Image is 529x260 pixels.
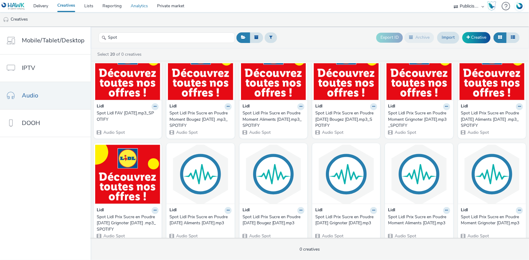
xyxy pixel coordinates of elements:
[460,145,524,204] img: Spot Lidl Prix Sucre en Poudre Moment Grignoter 21-08-25.mp3 visual
[515,2,524,11] img: Account FR
[376,33,403,42] button: Export ID
[22,91,38,100] span: Audio
[388,103,395,110] strong: Lidl
[99,32,235,43] input: Search...
[300,246,320,252] span: 0 creatives
[95,41,160,100] img: Spot Lidl FAV 26-08-25.mp3_SPOTIFY visual
[169,214,231,226] a: Spot Lidl Prix Sucre en Poudre [DATE] Aliments [DATE].mp3
[388,214,450,226] a: Spot Lidl Prix Sucre en Poudre Moment Aliments [DATE].mp3
[315,110,377,129] a: Spot Lidl Prix Sucre en Poudre [DATE] Bougez [DATE].mp3_SPOTIFY
[487,1,499,11] a: Hawk Academy
[460,41,524,100] img: Spot Lidl Prix Sucre en Poudre Demain Aliments 21-08-25 .mp3_SPOTIFY visual
[22,36,85,45] span: Mobile/Tablet/Desktop
[103,130,125,135] span: Audio Spot
[241,145,306,204] img: Spot Lidl Prix Sucre en Poudre Demain Bougez 21-08-25.mp3 visual
[249,233,271,239] span: Audio Spot
[315,103,323,110] strong: Lidl
[487,1,496,11] img: Hawk Academy
[461,110,523,129] a: Spot Lidl Prix Sucre en Poudre [DATE] Aliments [DATE] .mp3_SPOTIFY
[22,64,35,72] span: IPTV
[315,214,375,226] div: Spot Lidl Prix Sucre en Poudre [DATE] Grignoter [DATE].mp3
[110,51,115,57] strong: 20
[22,119,40,127] span: DOOH
[387,41,451,100] img: Spot Lidl Prix Sucre en Poudre Moment Grignoter 21-08-25.mp3_SPOTIFY visual
[461,207,468,214] strong: Lidl
[168,145,233,204] img: Spot Lidl Prix Sucre en Poudre Demain Aliments 21-08-25.mp3 visual
[97,110,159,123] a: Spot Lidl FAV [DATE].mp3_SPOTIFY
[97,103,104,110] strong: Lidl
[321,130,343,135] span: Audio Spot
[176,130,198,135] span: Audio Spot
[176,233,198,239] span: Audio Spot
[3,17,9,23] img: audio
[461,103,468,110] strong: Lidl
[249,130,271,135] span: Audio Spot
[467,130,489,135] span: Audio Spot
[241,41,306,100] img: Spot Lidl Prix Sucre en Poudre Moment Aliments 21-08-25.mp3_SPOTIFY visual
[321,233,343,239] span: Audio Spot
[461,214,521,226] div: Spot Lidl Prix Sucre en Poudre Moment Grignoter [DATE].mp3
[243,214,304,226] a: Spot Lidl Prix Sucre en Poudre [DATE] Bougez [DATE].mp3
[314,145,379,204] img: Spot Lidl Prix Sucre en Poudre Demain Grignoter 21-08-25.mp3 visual
[394,233,416,239] span: Audio Spot
[462,32,490,43] a: Creative
[243,103,250,110] strong: Lidl
[169,110,231,129] a: Spot Lidl Prix Sucre en Poudre Moment Bougez [DATE] .mp3_SPOTIFY
[95,145,160,204] img: Spot Lidl Prix Sucre en Poudre Demain Grignoter 21-08-25 .mp3_SPOTIFY visual
[388,110,447,129] div: Spot Lidl Prix Sucre en Poudre Moment Grignoter [DATE].mp3_SPOTIFY
[243,110,302,129] div: Spot Lidl Prix Sucre en Poudre Moment Aliments [DATE].mp3_SPOTIFY
[506,32,520,43] button: Table
[437,32,459,43] a: Import
[97,214,156,232] div: Spot Lidl Prix Sucre en Poudre [DATE] Grignoter [DATE] .mp3_SPOTIFY
[388,214,447,226] div: Spot Lidl Prix Sucre en Poudre Moment Aliments [DATE].mp3
[467,233,489,239] span: Audio Spot
[97,51,144,57] a: Select of 0 creatives
[103,233,125,239] span: Audio Spot
[97,214,159,232] a: Spot Lidl Prix Sucre en Poudre [DATE] Grignoter [DATE] .mp3_SPOTIFY
[315,214,377,226] a: Spot Lidl Prix Sucre en Poudre [DATE] Grignoter [DATE].mp3
[169,214,229,226] div: Spot Lidl Prix Sucre en Poudre [DATE] Aliments [DATE].mp3
[243,207,250,214] strong: Lidl
[2,2,25,10] img: undefined Logo
[168,41,233,100] img: Spot Lidl Prix Sucre en Poudre Moment Bougez 21-08-25 .mp3_SPOTIFY visual
[243,110,304,129] a: Spot Lidl Prix Sucre en Poudre Moment Aliments [DATE].mp3_SPOTIFY
[461,214,523,226] a: Spot Lidl Prix Sucre en Poudre Moment Grignoter [DATE].mp3
[494,32,507,43] button: Grid
[394,130,416,135] span: Audio Spot
[315,207,323,214] strong: Lidl
[243,214,302,226] div: Spot Lidl Prix Sucre en Poudre [DATE] Bougez [DATE].mp3
[388,207,395,214] strong: Lidl
[169,103,177,110] strong: Lidl
[315,110,375,129] div: Spot Lidl Prix Sucre en Poudre [DATE] Bougez [DATE].mp3_SPOTIFY
[169,110,229,129] div: Spot Lidl Prix Sucre en Poudre Moment Bougez [DATE] .mp3_SPOTIFY
[404,32,434,43] button: Archive
[97,110,156,123] div: Spot Lidl FAV [DATE].mp3_SPOTIFY
[97,207,104,214] strong: Lidl
[169,207,177,214] strong: Lidl
[387,145,451,204] img: Spot Lidl Prix Sucre en Poudre Moment Aliments 21-08-25.mp3 visual
[314,41,379,100] img: Spot Lidl Prix Sucre en Poudre Demain Bougez 21-08-25.mp3_SPOTIFY visual
[461,110,521,129] div: Spot Lidl Prix Sucre en Poudre [DATE] Aliments [DATE] .mp3_SPOTIFY
[388,110,450,129] a: Spot Lidl Prix Sucre en Poudre Moment Grignoter [DATE].mp3_SPOTIFY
